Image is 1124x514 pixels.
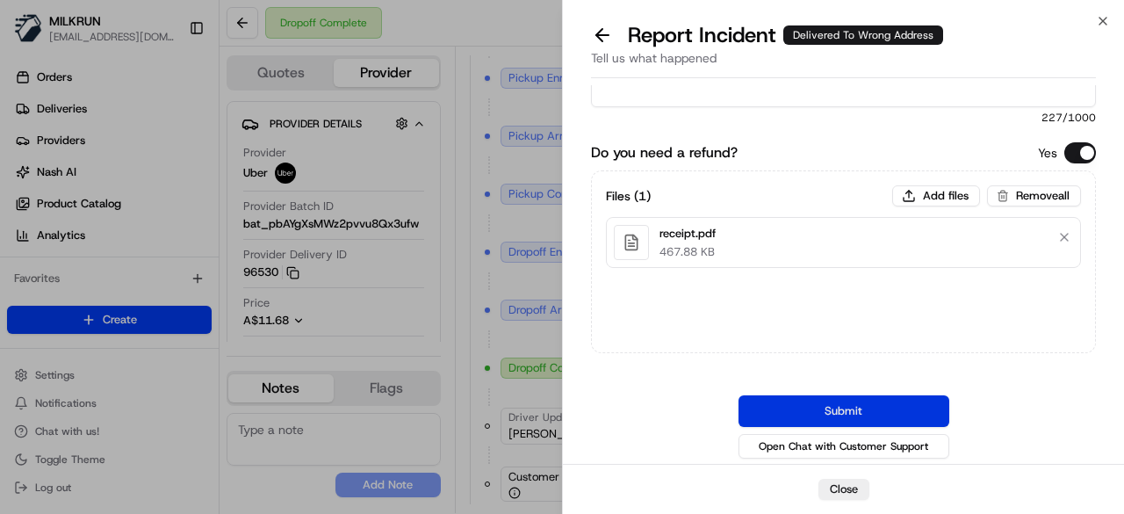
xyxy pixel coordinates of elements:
div: Tell us what happened [591,49,1096,78]
p: 467.88 KB [659,244,716,260]
span: 227 /1000 [591,111,1096,125]
button: Close [818,479,869,500]
p: Report Incident [628,21,943,49]
button: Submit [739,395,949,427]
h3: Files ( 1 ) [606,187,651,205]
label: Do you need a refund? [591,142,738,163]
button: Open Chat with Customer Support [739,434,949,459]
div: Delivered To Wrong Address [783,25,943,45]
p: Yes [1038,144,1057,162]
button: Removeall [987,185,1081,206]
p: receipt.pdf [659,225,716,243]
button: Remove file [1052,225,1077,250]
button: Add files [892,185,980,206]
